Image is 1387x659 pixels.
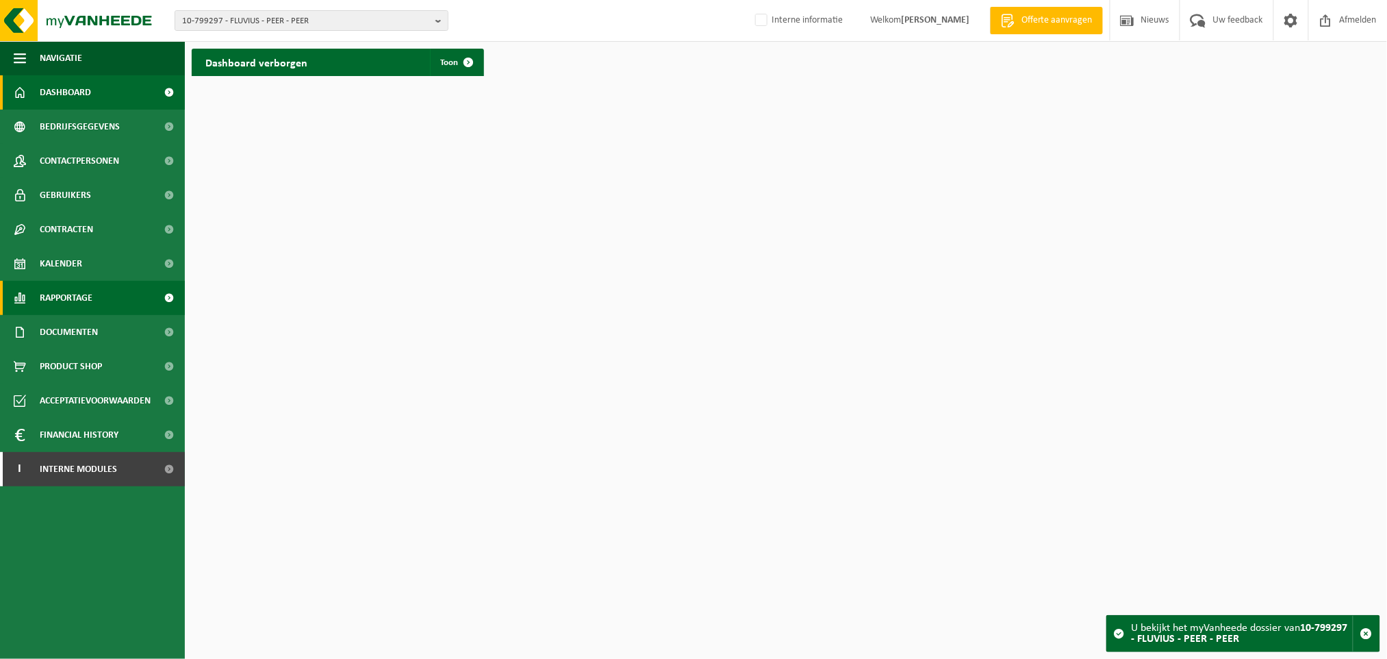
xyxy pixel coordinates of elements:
[1132,623,1348,645] strong: 10-799297 - FLUVIUS - PEER - PEER
[40,247,82,281] span: Kalender
[40,178,91,212] span: Gebruikers
[40,110,120,144] span: Bedrijfsgegevens
[901,15,969,25] strong: [PERSON_NAME]
[40,452,117,486] span: Interne modules
[430,49,483,76] a: Toon
[40,75,91,110] span: Dashboard
[14,452,26,486] span: I
[40,384,151,418] span: Acceptatievoorwaarden
[752,10,843,31] label: Interne informatie
[990,7,1103,34] a: Offerte aanvragen
[192,49,321,75] h2: Dashboard verborgen
[40,315,98,349] span: Documenten
[40,281,92,315] span: Rapportage
[441,58,459,67] span: Toon
[175,10,448,31] button: 10-799297 - FLUVIUS - PEER - PEER
[1132,616,1353,651] div: U bekijkt het myVanheede dossier van
[40,212,93,247] span: Contracten
[40,349,102,384] span: Product Shop
[182,11,430,32] span: 10-799297 - FLUVIUS - PEER - PEER
[40,144,119,178] span: Contactpersonen
[1018,14,1096,27] span: Offerte aanvragen
[40,418,118,452] span: Financial History
[40,41,82,75] span: Navigatie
